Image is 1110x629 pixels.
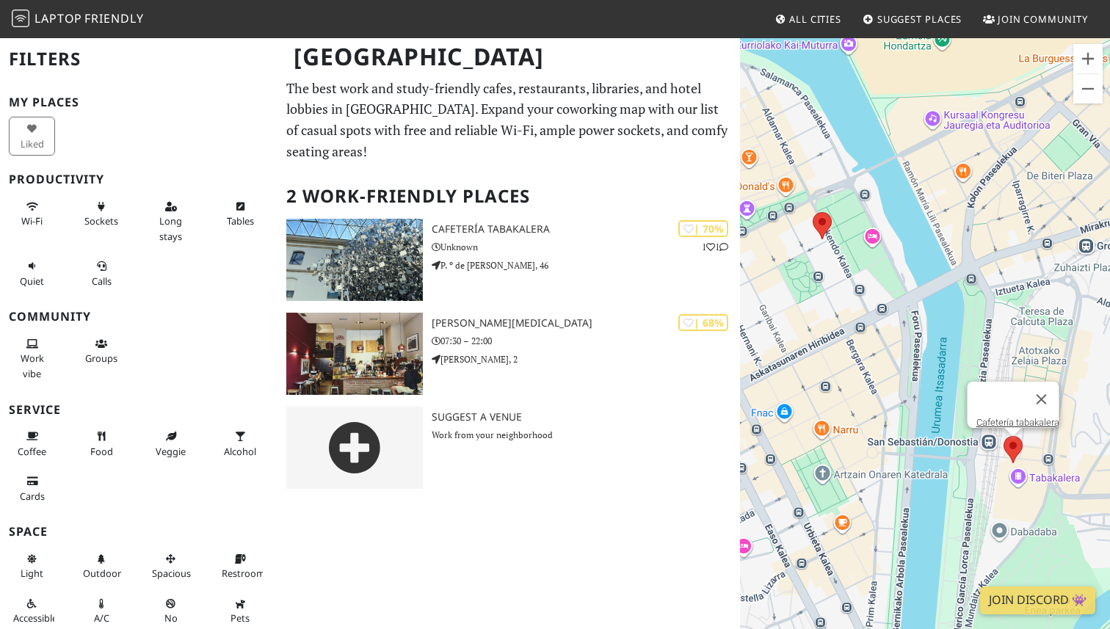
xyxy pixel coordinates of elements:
p: The best work and study-friendly cafes, restaurants, libraries, and hotel lobbies in [GEOGRAPHIC_... [286,78,731,162]
span: All Cities [789,12,841,26]
button: Long stays [148,194,194,248]
span: Suggest Places [877,12,962,26]
button: Outdoor [79,547,125,586]
button: Alcohol [217,424,264,463]
h3: Service [9,403,269,417]
span: Quiet [20,274,44,288]
h2: Filters [9,37,269,81]
span: Accessible [13,611,57,625]
a: Suggest a Venue Work from your neighborhood [277,407,740,489]
span: Coffee [18,445,46,458]
span: Video/audio calls [92,274,112,288]
button: Close [1024,382,1059,417]
span: Friendly [84,10,143,26]
span: Power sockets [84,214,118,228]
p: Unknown [432,240,740,254]
a: Cafetería tabakalera [976,417,1059,428]
span: Restroom [222,567,265,580]
h1: [GEOGRAPHIC_DATA] [282,37,737,77]
span: Spacious [152,567,191,580]
h3: Productivity [9,172,269,186]
a: Cafetería tabakalera | 70% 11 Cafetería tabakalera Unknown P. º de [PERSON_NAME], 46 [277,219,740,301]
h3: Cafetería tabakalera [432,223,740,236]
span: Outdoor area [83,567,121,580]
span: Laptop [35,10,82,26]
img: gray-place-d2bdb4477600e061c01bd816cc0f2ef0cfcb1ca9e3ad78868dd16fb2af073a21.png [286,407,423,489]
span: Long stays [159,214,182,242]
a: Suggest Places [857,6,968,32]
button: Wi-Fi [9,194,55,233]
span: Air conditioned [94,611,109,625]
button: Spacious [148,547,194,586]
button: Cards [9,469,55,508]
button: Coffee [9,424,55,463]
span: Credit cards [20,490,45,503]
button: Quiet [9,254,55,293]
span: Work-friendly tables [227,214,254,228]
div: | 68% [678,314,728,331]
button: Groups [79,332,125,371]
a: Join Discord 👾 [980,586,1095,614]
span: Veggie [156,445,186,458]
img: LaptopFriendly [12,10,29,27]
span: Food [90,445,113,458]
button: Veggie [148,424,194,463]
a: LaptopFriendly LaptopFriendly [12,7,144,32]
img: Cafetería tabakalera [286,219,423,301]
button: Zoom in [1073,44,1103,73]
span: Group tables [85,352,117,365]
button: Zoom out [1073,74,1103,103]
img: Koh Tao [286,313,423,395]
h3: Suggest a Venue [432,411,740,423]
h3: Community [9,310,269,324]
span: Pet friendly [231,611,250,625]
button: Restroom [217,547,264,586]
h2: 2 Work-Friendly Places [286,174,731,219]
h3: Space [9,525,269,539]
span: People working [21,352,44,379]
p: [PERSON_NAME], 2 [432,352,740,366]
button: Calls [79,254,125,293]
h3: My Places [9,95,269,109]
p: P. º de [PERSON_NAME], 46 [432,258,740,272]
button: Light [9,547,55,586]
h3: [PERSON_NAME][MEDICAL_DATA] [432,317,740,330]
p: 1 1 [702,240,728,254]
a: Koh Tao | 68% [PERSON_NAME][MEDICAL_DATA] 07:30 – 22:00 [PERSON_NAME], 2 [277,313,740,395]
button: Sockets [79,194,125,233]
span: Stable Wi-Fi [21,214,43,228]
a: All Cities [769,6,847,32]
button: Tables [217,194,264,233]
p: Work from your neighborhood [432,428,740,442]
span: Alcohol [224,445,256,458]
button: Work vibe [9,332,55,385]
a: Join Community [977,6,1094,32]
div: | 70% [678,220,728,237]
span: Join Community [998,12,1088,26]
p: 07:30 – 22:00 [432,334,740,348]
button: Food [79,424,125,463]
span: Natural light [21,567,43,580]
